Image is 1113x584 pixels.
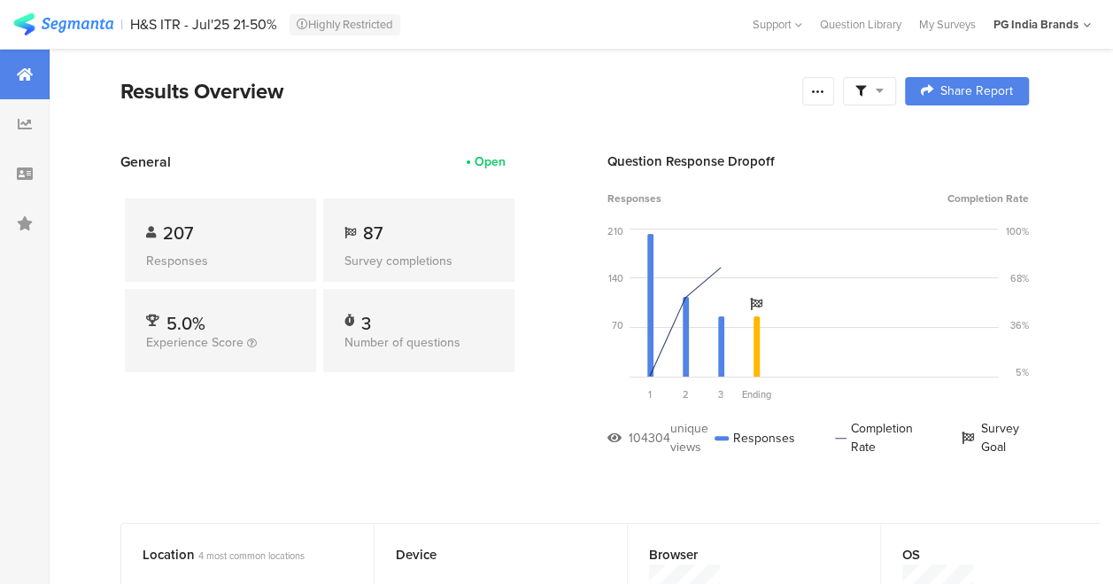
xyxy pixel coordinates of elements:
div: 3 [361,310,371,328]
span: 207 [163,220,193,246]
span: 5.0% [166,310,205,337]
span: 4 most common locations [198,549,305,563]
div: 70 [612,318,623,332]
a: My Surveys [910,16,985,33]
div: Device [396,545,576,565]
div: Open [475,152,506,171]
div: unique views [670,419,715,456]
div: 104304 [629,429,670,448]
div: Survey Goal [961,419,1029,456]
div: PG India Brands [993,16,1078,33]
div: Browser [649,545,830,565]
div: Question Response Dropoff [607,152,1029,171]
span: Number of questions [344,333,460,352]
div: | [120,14,123,35]
span: 87 [363,220,383,246]
div: 210 [607,224,623,238]
div: 5% [1016,365,1029,379]
span: 1 [648,387,652,401]
a: Question Library [811,16,910,33]
span: General [120,152,171,172]
span: 3 [718,387,723,401]
div: 100% [1006,224,1029,238]
div: 36% [1010,318,1029,332]
div: 68% [1010,271,1029,285]
div: Responses [715,419,795,456]
div: Responses [146,252,295,270]
span: 2 [683,387,689,401]
div: Completion Rate [835,419,921,456]
img: segmanta logo [13,13,113,35]
span: Experience Score [146,333,243,352]
span: Completion Rate [947,191,1029,206]
div: OS [902,545,1082,565]
div: Ending [738,387,774,401]
div: H&S ITR - Jul'25 21-50% [130,16,277,33]
div: Survey completions [344,252,493,270]
span: Responses [607,191,661,206]
div: Results Overview [120,75,793,107]
div: 140 [608,271,623,285]
i: Survey Goal [750,298,762,310]
div: Support [753,11,802,38]
div: Location [143,545,323,565]
div: Highly Restricted [290,14,400,35]
span: Share Report [940,85,1013,97]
